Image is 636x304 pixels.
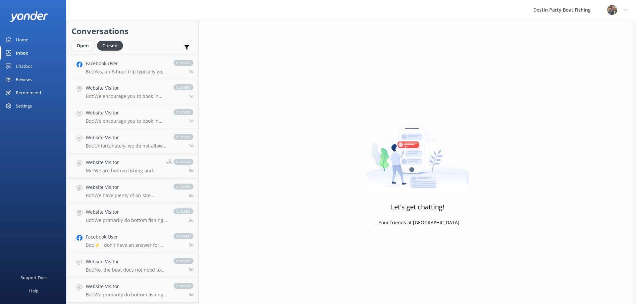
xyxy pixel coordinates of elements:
span: closed [174,109,193,115]
span: Sep 02 2025 06:14pm (UTC -05:00) America/Cancun [189,143,193,149]
div: Reviews [16,73,32,86]
div: Home [16,33,28,46]
h4: Website Visitor [86,134,167,141]
a: Closed [97,42,126,49]
h4: Website Visitor [86,208,167,216]
p: Bot: ⚡ I don't have an answer for that in my knowledge base. Please try and rephrase your questio... [86,242,167,248]
a: Website VisitorBot:We primarily do bottom fishing, so you can expect to catch snapper, grouper, t... [67,203,198,228]
span: Sep 03 2025 10:05am (UTC -05:00) America/Cancun [189,118,193,124]
span: closed [174,60,193,66]
div: Open [72,41,94,51]
p: Bot: No, the boat does not need to be rented to full capacity. You may buy as many or as few tick... [86,267,167,273]
a: Facebook UserBot:Yes, an 8-hour trip typically goes further out to sea compared to shorter trips.... [67,55,198,79]
h3: Let's get chatting! [391,202,444,212]
p: - Your friends at [GEOGRAPHIC_DATA] [376,219,459,226]
img: 250-1666038197.jpg [607,5,617,15]
img: artwork of a man stealing a conversation from at giant smartphone [366,111,469,194]
div: Closed [97,41,123,51]
span: Sep 01 2025 10:42am (UTC -05:00) America/Cancun [189,193,193,198]
p: Bot: We primarily do bottom fishing, so you can expect to catch snapper, grouper, triggerfish, co... [86,217,167,223]
h4: Website Visitor [86,159,161,166]
div: Recommend [16,86,41,99]
h4: Website Visitor [86,283,167,290]
p: Me: We are bottom fishing and everyone is fishing at the same time from their own spot around the... [86,168,161,174]
span: closed [174,84,193,90]
span: closed [174,208,193,214]
h4: Website Visitor [86,109,167,116]
h4: Facebook User [86,60,167,67]
a: Open [72,42,97,49]
span: closed [174,233,193,239]
div: Settings [16,99,32,112]
a: Website VisitorBot:We encourage you to book in advance! You can see all of our trips and availabi... [67,79,198,104]
h4: Website Visitor [86,258,167,265]
div: Chatbot [16,60,32,73]
a: Website VisitorBot:No, the boat does not need to be rented to full capacity. You may buy as many ... [67,253,198,278]
span: closed [174,184,193,190]
span: closed [174,134,193,140]
div: Support Docs [21,271,47,284]
span: Aug 31 2025 01:41pm (UTC -05:00) America/Cancun [189,292,193,297]
span: Aug 31 2025 05:36pm (UTC -05:00) America/Cancun [189,267,193,273]
span: closed [174,283,193,289]
a: Website VisitorMe:We are bottom fishing and everyone is fishing at the same time from their own s... [67,154,198,179]
p: Bot: We primarily do bottom fishing, so you can expect to catch snapper, grouper, triggerfish, co... [86,292,167,298]
a: Facebook UserBot:⚡ I don't have an answer for that in my knowledge base. Please try and rephrase ... [67,228,198,253]
a: Website VisitorBot:We encourage you to book in advance! You can see all of our trips and availabi... [67,104,198,129]
h4: Website Visitor [86,84,167,92]
p: Bot: We have plenty of on-site parking managed by Premium Parking. The cost is $10 for 4 hours, w... [86,193,167,198]
span: Sep 03 2025 10:47am (UTC -05:00) America/Cancun [189,93,193,99]
a: Website VisitorBot:We primarily do bottom fishing, so you can expect to catch snapper, grouper, t... [67,278,198,303]
h2: Conversations [72,25,193,37]
p: Bot: Yes, an 8-hour trip typically goes further out to sea compared to shorter trips. The distanc... [86,69,167,75]
h4: Facebook User [86,233,167,240]
span: Aug 31 2025 06:58pm (UTC -05:00) America/Cancun [189,242,193,248]
span: closed [174,258,193,264]
a: Website VisitorBot:Unfortunately, we do not allow dogs onboard unless it's a licensed and registe... [67,129,198,154]
div: Help [29,284,38,297]
p: Bot: Unfortunately, we do not allow dogs onboard unless it's a licensed and registered service dog. [86,143,167,149]
a: Website VisitorBot:We have plenty of on-site parking managed by Premium Parking. The cost is $10 ... [67,179,198,203]
h4: Website Visitor [86,184,167,191]
span: closed [174,159,193,165]
p: Bot: We encourage you to book in advance! You can see all of our trips and availability at [URL][... [86,93,167,99]
div: Inbox [16,46,28,60]
img: yonder-white-logo.png [10,11,48,22]
span: Aug 31 2025 09:47pm (UTC -05:00) America/Cancun [189,217,193,223]
p: Bot: We encourage you to book in advance! You can see all of our trips and availability at [URL][... [86,118,167,124]
span: Sep 03 2025 12:58pm (UTC -05:00) America/Cancun [189,68,193,74]
span: Sep 01 2025 10:59am (UTC -05:00) America/Cancun [189,168,193,173]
